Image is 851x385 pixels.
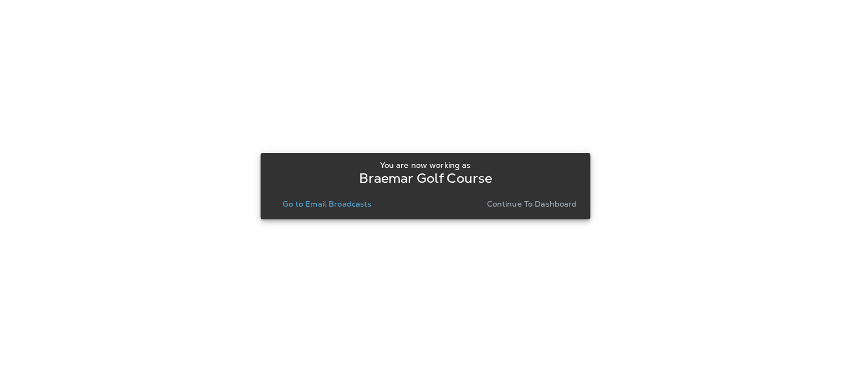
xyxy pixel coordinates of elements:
[359,174,493,183] p: Braemar Golf Course
[487,199,577,208] p: Continue to Dashboard
[380,161,470,170] p: You are now working as
[483,196,582,212] button: Continue to Dashboard
[283,199,371,208] p: Go to Email Broadcasts
[278,196,376,212] button: Go to Email Broadcasts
